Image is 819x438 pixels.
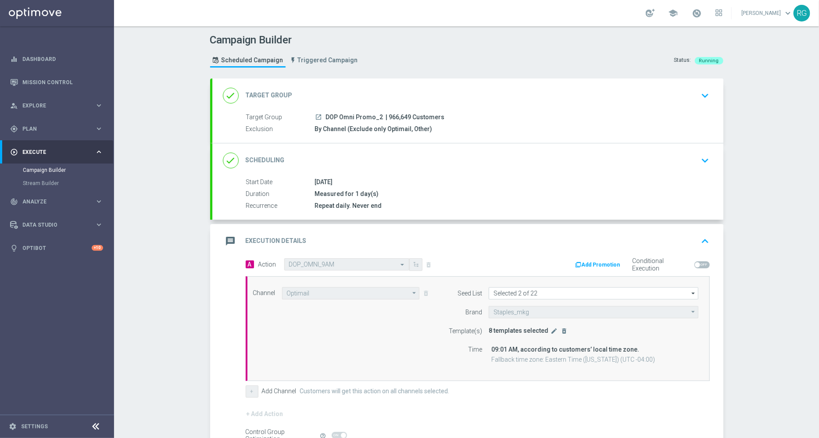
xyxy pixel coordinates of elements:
span: Execute [22,150,95,155]
div: +10 [92,245,103,251]
i: launch [315,114,322,121]
div: Execute [10,148,95,156]
span: A [246,260,254,268]
i: arrow_drop_down [689,288,698,299]
a: Optibot [22,236,92,260]
button: keyboard_arrow_down [698,87,713,104]
div: Fallback time zone: Eastern Time ([US_STATE]) (UTC -04:00) [491,356,698,363]
i: track_changes [10,198,18,206]
span: Scheduled Campaign [222,57,283,64]
span: | 966,649 Customers [386,114,445,121]
label: Conditional Execution [633,257,691,272]
span: Data Studio [22,222,95,228]
label: Duration [246,190,315,198]
input: COM Daily Promo, OMNI Promo [489,287,698,299]
button: Data Studio keyboard_arrow_right [10,221,104,228]
i: play_circle_outline [10,148,18,156]
i: equalizer [10,55,18,63]
i: arrow_drop_down [689,306,698,317]
span: Explore [22,103,95,108]
button: equalizer Dashboard [10,56,104,63]
label: Template(s) [449,328,482,335]
i: keyboard_arrow_right [95,101,103,110]
label: Brand [465,309,482,316]
a: Dashboard [22,47,103,71]
i: settings [9,423,17,431]
span: Running [699,58,719,64]
label: Action [258,261,276,268]
button: edit [550,327,558,335]
div: Dashboard [10,47,103,71]
div: Measured for 1 day(s) [315,189,706,198]
button: play_circle_outline Execute keyboard_arrow_right [10,149,104,156]
i: delete_forever [561,328,568,335]
input: Staples_mkg [489,306,698,318]
div: 09:01 AM, according to customers’ local time zone. [491,346,698,353]
span: 8 templates selected [489,327,548,334]
button: person_search Explore keyboard_arrow_right [10,102,104,109]
a: [PERSON_NAME]keyboard_arrow_down [740,7,794,20]
button: Add Promotion [575,260,623,270]
div: [DATE] [315,178,706,186]
a: Scheduled Campaign [210,53,286,68]
div: message Execution Details keyboard_arrow_up [223,233,713,249]
span: Plan [22,126,95,132]
i: message [223,233,239,249]
button: keyboard_arrow_up [698,233,713,249]
div: Plan [10,125,95,133]
div: Repeat daily. Never end [315,201,706,210]
h2: Execution Details [246,237,307,245]
label: Seed List [458,290,482,297]
h1: Campaign Builder [210,34,362,46]
input: Optimail [282,287,420,299]
button: gps_fixed Plan keyboard_arrow_right [10,125,104,132]
i: keyboard_arrow_right [95,148,103,156]
div: done Scheduling keyboard_arrow_down [223,152,713,169]
div: By Channel (Exclude only Optimail, Other) [315,125,706,133]
button: + [246,385,258,398]
h2: Target Group [246,91,293,100]
div: Optibot [10,236,103,260]
div: Analyze [10,198,95,206]
label: Customers will get this action on all channels selected. [300,388,450,395]
h2: Scheduling [246,156,285,164]
ng-select: DOP_OMNI_9AM [284,258,409,271]
i: edit [551,328,558,335]
i: keyboard_arrow_down [699,154,712,167]
i: arrow_drop_down [410,288,419,299]
i: keyboard_arrow_right [95,221,103,229]
button: keyboard_arrow_down [698,152,713,169]
a: Settings [21,424,48,429]
i: lightbulb [10,244,18,252]
span: Triggered Campaign [298,57,358,64]
i: keyboard_arrow_up [699,235,712,248]
span: keyboard_arrow_down [783,8,793,18]
label: Time [468,346,482,353]
div: Data Studio [10,221,95,229]
i: keyboard_arrow_right [95,197,103,206]
label: Target Group [246,114,315,121]
i: keyboard_arrow_right [95,125,103,133]
a: Triggered Campaign [288,53,360,68]
i: done [223,153,239,168]
a: Campaign Builder [23,167,91,174]
div: RG [794,5,810,21]
div: done Target Group keyboard_arrow_down [223,87,713,104]
div: Explore [10,102,95,110]
div: Mission Control [10,71,103,94]
button: lightbulb Optibot +10 [10,245,104,252]
div: Mission Control [10,79,104,86]
label: Add Channel [262,388,297,395]
colored-tag: Running [695,57,723,64]
i: person_search [10,102,18,110]
i: gps_fixed [10,125,18,133]
label: Start Date [246,178,315,186]
span: school [668,8,678,18]
i: done [223,88,239,103]
button: track_changes Analyze keyboard_arrow_right [10,198,104,205]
